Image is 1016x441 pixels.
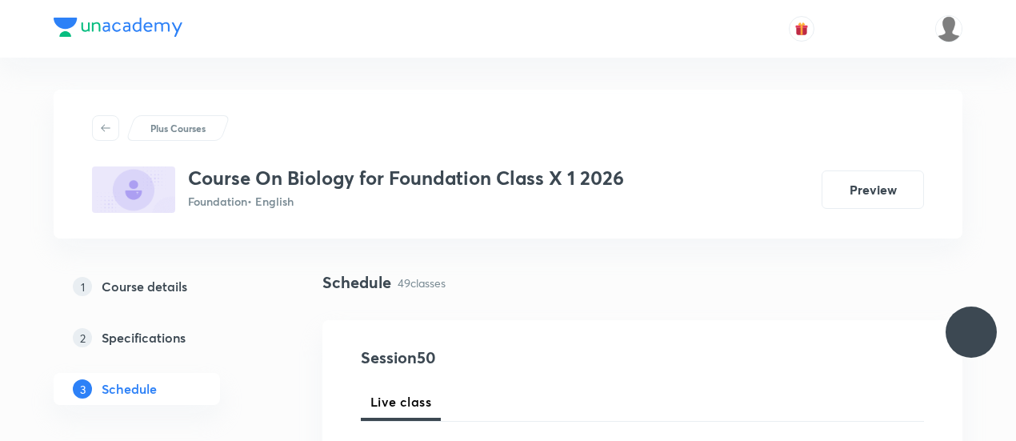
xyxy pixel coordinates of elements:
[398,275,446,291] p: 49 classes
[73,277,92,296] p: 1
[361,346,653,370] h4: Session 50
[789,16,814,42] button: avatar
[794,22,809,36] img: avatar
[73,328,92,347] p: 2
[102,277,187,296] h5: Course details
[92,166,175,213] img: C357F34E-3CFD-4D4E-B813-6D794DB487B6_plus.png
[102,328,186,347] h5: Specifications
[54,18,182,41] a: Company Logo
[150,121,206,135] p: Plus Courses
[54,271,271,303] a: 1Course details
[54,322,271,354] a: 2Specifications
[962,323,981,342] img: ttu
[188,193,624,210] p: Foundation • English
[322,271,391,295] h4: Schedule
[54,18,182,37] img: Company Logo
[73,379,92,399] p: 3
[102,379,157,399] h5: Schedule
[370,392,431,411] span: Live class
[935,15,962,42] img: P Antony
[188,166,624,190] h3: Course On Biology for Foundation Class X 1 2026
[822,170,924,209] button: Preview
